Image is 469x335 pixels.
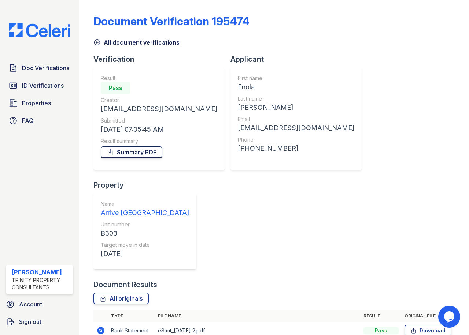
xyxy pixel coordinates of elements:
[438,306,462,328] iframe: chat widget
[12,276,70,291] div: Trinity Property Consultants
[101,241,189,249] div: Target move in date
[101,200,189,218] a: Name Arrive [GEOGRAPHIC_DATA]
[238,116,354,123] div: Email
[238,75,354,82] div: First name
[101,75,217,82] div: Result
[101,200,189,208] div: Name
[101,138,217,145] div: Result summary
[93,293,149,304] a: All originals
[22,99,51,108] span: Properties
[101,208,189,218] div: Arrive [GEOGRAPHIC_DATA]
[22,116,34,125] span: FAQ
[6,113,73,128] a: FAQ
[155,310,361,322] th: File name
[238,95,354,102] div: Last name
[93,279,157,290] div: Document Results
[101,82,130,94] div: Pass
[361,310,402,322] th: Result
[402,310,454,322] th: Original file
[6,78,73,93] a: ID Verifications
[19,300,42,309] span: Account
[101,104,217,114] div: [EMAIL_ADDRESS][DOMAIN_NAME]
[3,315,76,329] a: Sign out
[93,180,202,190] div: Property
[101,97,217,104] div: Creator
[238,123,354,133] div: [EMAIL_ADDRESS][DOMAIN_NAME]
[101,124,217,135] div: [DATE] 07:05:45 AM
[101,221,189,228] div: Unit number
[238,136,354,143] div: Phone
[101,146,162,158] a: Summary PDF
[230,54,368,64] div: Applicant
[6,61,73,75] a: Doc Verifications
[101,228,189,238] div: B303
[238,143,354,154] div: [PHONE_NUMBER]
[93,38,180,47] a: All document verifications
[6,96,73,110] a: Properties
[22,81,64,90] span: ID Verifications
[101,249,189,259] div: [DATE]
[238,102,354,113] div: [PERSON_NAME]
[363,327,399,334] div: Pass
[19,317,41,326] span: Sign out
[108,310,155,322] th: Type
[93,15,250,28] div: Document Verification 195474
[12,268,70,276] div: [PERSON_NAME]
[3,23,76,37] img: CE_Logo_Blue-a8612792a0a2168367f1c8372b55b34899dd931a85d93a1a3d3e32e68fde9ad4.png
[238,82,354,92] div: Enola
[101,117,217,124] div: Submitted
[93,54,230,64] div: Verification
[22,64,69,72] span: Doc Verifications
[3,297,76,312] a: Account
